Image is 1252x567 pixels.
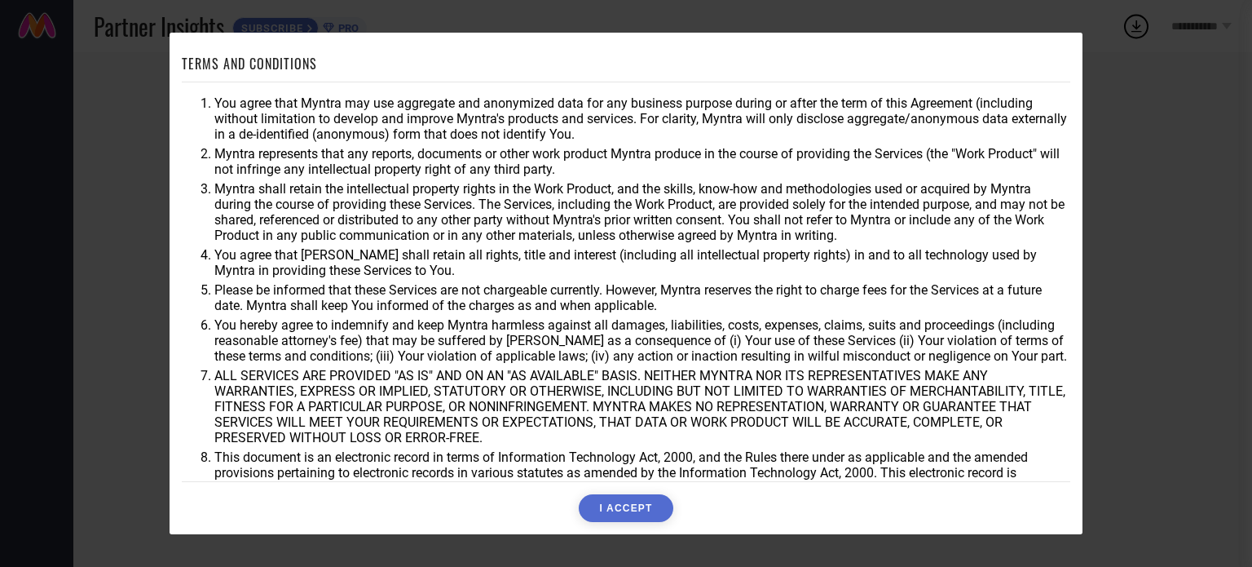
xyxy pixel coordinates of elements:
li: You hereby agree to indemnify and keep Myntra harmless against all damages, liabilities, costs, e... [214,317,1070,364]
li: Please be informed that these Services are not chargeable currently. However, Myntra reserves the... [214,282,1070,313]
li: Myntra represents that any reports, documents or other work product Myntra produce in the course ... [214,146,1070,177]
h1: TERMS AND CONDITIONS [182,54,317,73]
li: ALL SERVICES ARE PROVIDED "AS IS" AND ON AN "AS AVAILABLE" BASIS. NEITHER MYNTRA NOR ITS REPRESEN... [214,368,1070,445]
button: I ACCEPT [579,494,672,522]
li: Myntra shall retain the intellectual property rights in the Work Product, and the skills, know-ho... [214,181,1070,243]
li: You agree that Myntra may use aggregate and anonymized data for any business purpose during or af... [214,95,1070,142]
li: You agree that [PERSON_NAME] shall retain all rights, title and interest (including all intellect... [214,247,1070,278]
li: This document is an electronic record in terms of Information Technology Act, 2000, and the Rules... [214,450,1070,496]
